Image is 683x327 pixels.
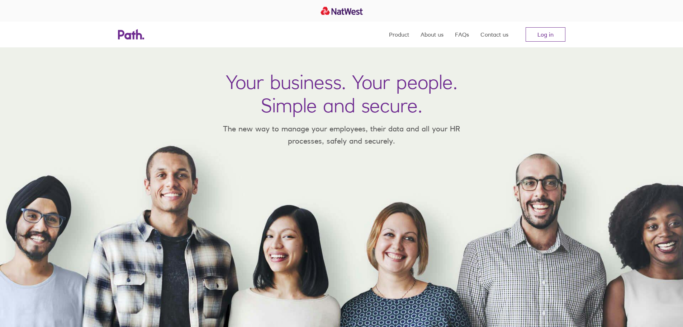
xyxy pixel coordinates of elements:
h1: Your business. Your people. Simple and secure. [226,70,457,117]
p: The new way to manage your employees, their data and all your HR processes, safely and securely. [213,123,471,147]
a: Log in [526,27,565,42]
a: FAQs [455,22,469,47]
a: Contact us [480,22,508,47]
a: Product [389,22,409,47]
a: About us [421,22,444,47]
